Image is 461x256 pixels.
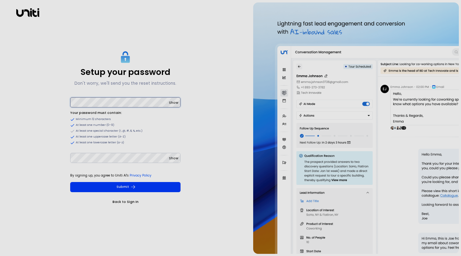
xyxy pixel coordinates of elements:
span: At least one number (0-9) [76,123,114,127]
span: At least one lowercase letter (a-z) [76,141,124,145]
span: Show [169,100,178,105]
span: At least one special character (!, @, #, $, %, etc.) [76,129,143,133]
button: Show [169,100,178,106]
span: Minimum 12 characters [76,117,111,122]
img: auth-hero.png [253,2,459,254]
span: At least one uppercase letter (A-Z) [76,135,126,139]
a: Privacy Policy [130,173,151,178]
span: Show [169,156,178,161]
a: Back to Sign In [70,199,181,205]
li: Your password must contain: [70,110,181,116]
p: By signing up, you agree to Uniti AI's [70,173,181,179]
button: Submit [70,182,181,192]
p: Setup your password [81,67,170,77]
p: Don't worry, we'll send you the reset instructions. [74,80,176,87]
button: Show [169,155,178,161]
